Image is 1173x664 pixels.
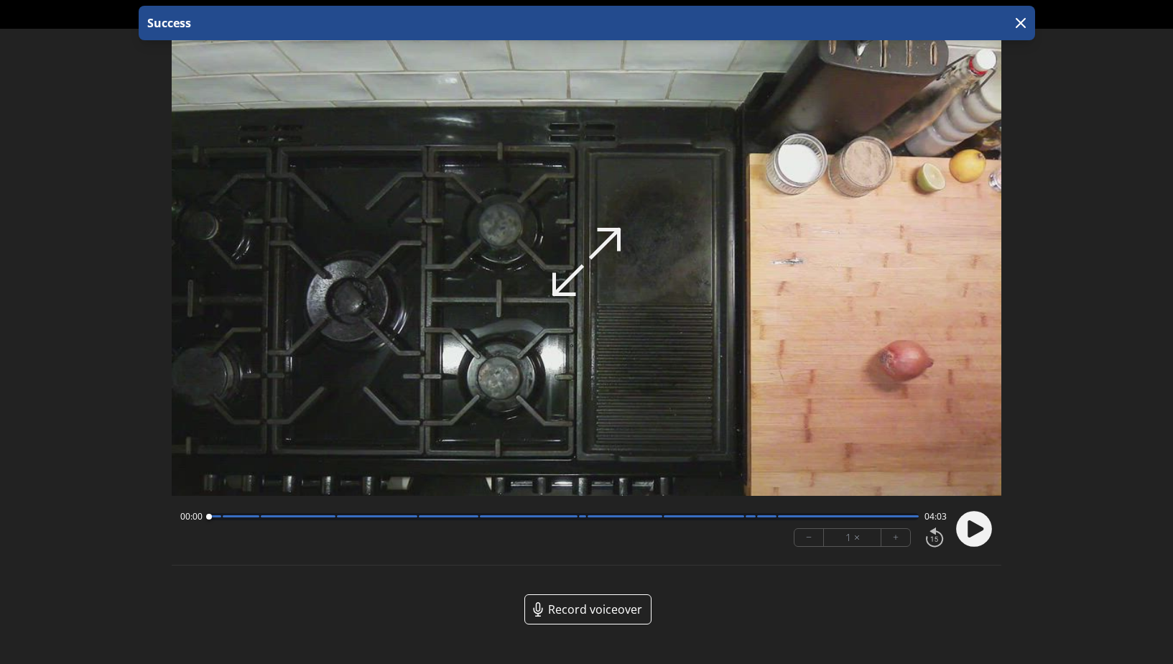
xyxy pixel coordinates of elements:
a: Record voiceover [524,594,652,624]
span: 00:00 [180,511,203,522]
span: 04:03 [924,511,947,522]
p: Success [144,14,191,32]
span: Record voiceover [548,601,642,618]
a: 00:00:00 [560,4,614,25]
button: + [881,529,910,546]
button: − [794,529,824,546]
div: 1 × [824,529,881,546]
